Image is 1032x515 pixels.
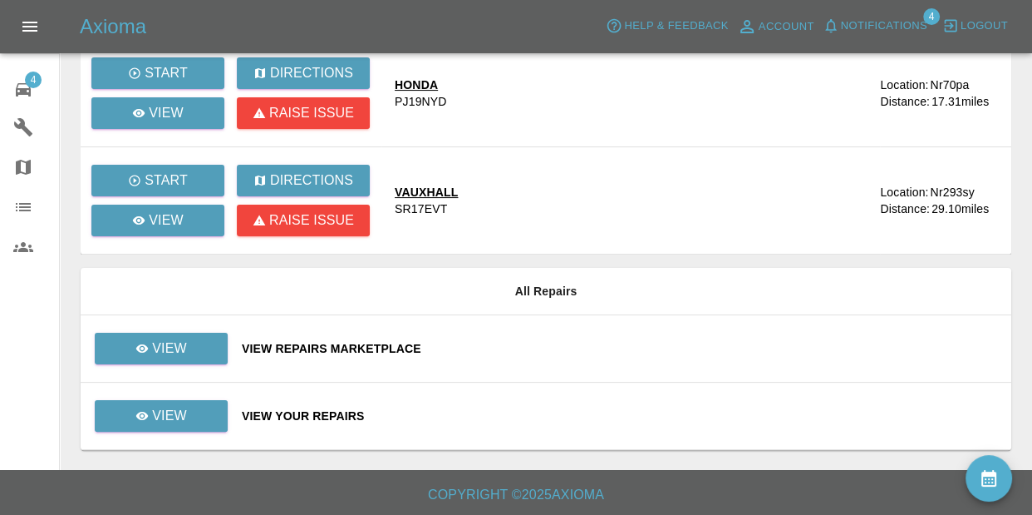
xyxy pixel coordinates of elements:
button: Directions [237,57,370,89]
a: View [91,205,224,236]
div: Location: [880,77,928,93]
p: Directions [270,63,353,83]
button: Logout [938,13,1012,39]
p: Directions [270,171,353,191]
button: Start [91,165,224,196]
a: View Your Repairs [242,408,998,424]
div: Nr70pa [930,77,969,93]
button: Raise issue [237,205,370,236]
a: Account [733,13,818,40]
a: View Repairs Marketplace [242,340,998,357]
span: 4 [923,8,940,25]
div: Nr293sy [930,184,974,201]
p: View [152,406,187,426]
div: PJ19NYD [395,93,447,110]
th: All Repairs [81,268,1011,315]
button: availability [966,455,1012,502]
span: Help & Feedback [624,17,728,36]
a: View [95,333,228,364]
a: View [91,97,224,129]
button: Help & Feedback [602,13,732,39]
div: Location: [880,184,928,201]
span: Logout [961,17,1008,36]
p: Raise issue [269,210,354,230]
div: Distance: [880,201,930,217]
div: 29.10 miles [931,201,998,217]
button: Raise issue [237,97,370,129]
p: View [149,210,184,230]
button: Start [91,57,224,89]
p: Raise issue [269,103,354,123]
a: VAUXHALLSR17EVT [395,184,867,217]
div: VAUXHALL [395,184,458,201]
button: Notifications [818,13,931,39]
p: Start [145,63,188,83]
span: Account [759,17,814,37]
h5: Axioma [80,13,146,40]
a: View [95,400,228,432]
div: HONDA [395,77,447,93]
span: Notifications [841,17,927,36]
div: Distance: [880,93,930,110]
a: View [94,409,229,422]
a: HONDAPJ19NYD [395,77,867,110]
span: 4 [25,72,42,88]
p: View [152,339,187,359]
a: View [94,341,229,354]
div: SR17EVT [395,201,447,217]
button: Open drawer [10,7,50,47]
h6: Copyright © 2025 Axioma [13,483,1019,507]
a: Location:Nr70paDistance:17.31miles [880,77,998,110]
p: Start [145,171,188,191]
p: View [149,103,184,123]
div: 17.31 miles [931,93,998,110]
a: Location:Nr293syDistance:29.10miles [880,184,998,217]
button: Directions [237,165,370,196]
